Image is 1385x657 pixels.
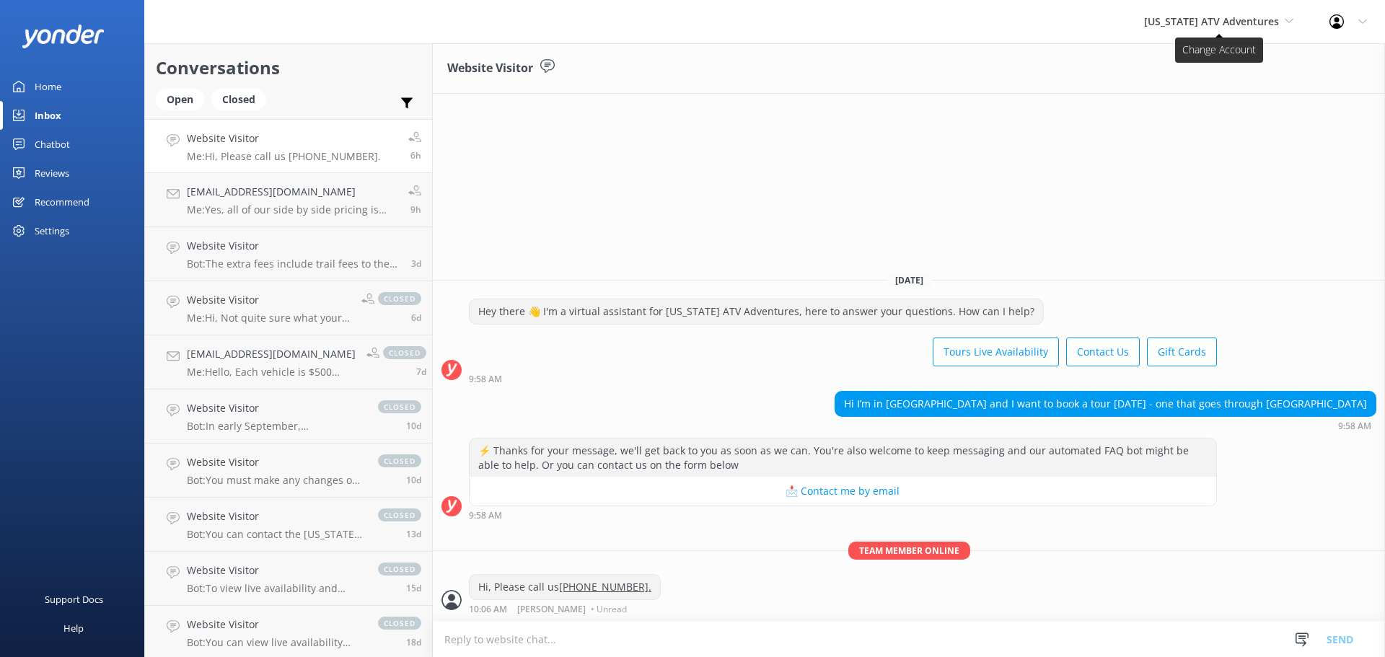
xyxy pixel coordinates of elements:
[517,605,586,614] span: [PERSON_NAME]
[156,91,211,107] a: Open
[156,89,204,110] div: Open
[35,130,70,159] div: Chatbot
[187,582,364,595] p: Bot: To view live availability and secure your spot online, please visit [URL][DOMAIN_NAME].
[469,605,507,614] strong: 10:06 AM
[410,149,421,162] span: Aug 31 2025 10:06am (UTC -07:00) America/Tijuana
[145,498,432,552] a: Website VisitorBot:You can contact the [US_STATE] ATV Adventures team at [PHONE_NUMBER], or email...
[187,454,364,470] h4: Website Visitor
[187,563,364,578] h4: Website Visitor
[469,604,661,614] div: Aug 31 2025 10:06am (UTC -07:00) America/Tijuana
[378,508,421,521] span: closed
[411,312,421,324] span: Aug 25 2025 11:31am (UTC -07:00) America/Tijuana
[835,420,1376,431] div: Aug 31 2025 09:58am (UTC -07:00) America/Tijuana
[469,374,1217,384] div: Aug 31 2025 09:58am (UTC -07:00) America/Tijuana
[145,119,432,173] a: Website VisitorMe:Hi, Please call us [PHONE_NUMBER].6h
[406,582,421,594] span: Aug 16 2025 12:07pm (UTC -07:00) America/Tijuana
[559,580,651,594] tcxspan: Call 928-282-3012. via 3CX
[187,184,397,200] h4: [EMAIL_ADDRESS][DOMAIN_NAME]
[410,203,421,216] span: Aug 31 2025 07:04am (UTC -07:00) America/Tijuana
[406,528,421,540] span: Aug 18 2025 05:56am (UTC -07:00) America/Tijuana
[145,173,432,227] a: [EMAIL_ADDRESS][DOMAIN_NAME]Me:Yes, all of our side by side pricing is per vehicle. See the full ...
[1338,422,1371,431] strong: 9:58 AM
[156,54,421,81] h2: Conversations
[447,59,533,78] h3: Website Visitor
[378,454,421,467] span: closed
[469,510,1217,520] div: Aug 31 2025 09:58am (UTC -07:00) America/Tijuana
[187,203,397,216] p: Me: Yes, all of our side by side pricing is per vehicle. See the full schedule of availability on...
[22,25,105,48] img: yonder-white-logo.png
[145,389,432,444] a: Website VisitorBot:In early September, temperatures in [US_STATE] can be hot, so shorts are okay ...
[35,159,69,188] div: Reviews
[933,338,1059,366] button: Tours Live Availability
[378,617,421,630] span: closed
[378,400,421,413] span: closed
[187,617,364,632] h4: Website Visitor
[469,511,502,520] strong: 9:58 AM
[187,474,364,487] p: Bot: You must make any changes or cancellations at least 48 hours before your reservation to rece...
[470,575,660,599] div: Hi, Please call us
[187,636,364,649] p: Bot: You can view live availability and secure your spot online by visiting [URL][DOMAIN_NAME].
[187,131,381,146] h4: Website Visitor
[1066,338,1140,366] button: Contact Us
[378,292,421,305] span: closed
[187,292,351,308] h4: Website Visitor
[187,238,400,254] h4: Website Visitor
[211,91,273,107] a: Closed
[591,605,627,614] span: • Unread
[406,636,421,648] span: Aug 12 2025 08:45pm (UTC -07:00) America/Tijuana
[848,542,970,560] span: Team member online
[145,552,432,606] a: Website VisitorBot:To view live availability and secure your spot online, please visit [URL][DOMA...
[45,585,103,614] div: Support Docs
[411,257,421,270] span: Aug 28 2025 08:11am (UTC -07:00) America/Tijuana
[470,299,1043,324] div: Hey there 👋 I'm a virtual assistant for [US_STATE] ATV Adventures, here to answer your questions....
[145,281,432,335] a: Website VisitorMe:Hi, Not quite sure what your question is - please call us directly at [PHONE_NU...
[187,312,351,325] p: Me: Hi, Not quite sure what your question is - please call us directly at [PHONE_NUMBER] so we ca...
[187,257,400,270] p: Bot: The extra fees include trail fees to the forest service, fuel charges, and sales tax. For th...
[187,366,356,379] p: Me: Hello, Each vehicle is $500 security deposit. Please feel free to call us to go over all thes...
[187,150,381,163] p: Me: Hi, Please call us [PHONE_NUMBER].
[187,400,364,416] h4: Website Visitor
[887,274,932,286] span: [DATE]
[470,438,1216,477] div: ⚡ Thanks for your message, we'll get back to you as soon as we can. You're also welcome to keep m...
[1147,338,1217,366] button: Gift Cards
[469,375,502,384] strong: 9:58 AM
[35,216,69,245] div: Settings
[470,477,1216,506] button: 📩 Contact me by email
[383,346,426,359] span: closed
[378,563,421,576] span: closed
[145,444,432,498] a: Website VisitorBot:You must make any changes or cancellations at least 48 hours before your reser...
[35,101,61,130] div: Inbox
[187,528,364,541] p: Bot: You can contact the [US_STATE] ATV Adventures team at [PHONE_NUMBER], or email [EMAIL_ADDRES...
[35,72,61,101] div: Home
[1144,14,1279,28] span: [US_STATE] ATV Adventures
[187,420,364,433] p: Bot: In early September, temperatures in [US_STATE] can be hot, so shorts are okay if you're comf...
[145,335,432,389] a: [EMAIL_ADDRESS][DOMAIN_NAME]Me:Hello, Each vehicle is $500 security deposit. Please feel free to ...
[187,346,356,362] h4: [EMAIL_ADDRESS][DOMAIN_NAME]
[35,188,89,216] div: Recommend
[145,227,432,281] a: Website VisitorBot:The extra fees include trail fees to the forest service, fuel charges, and sal...
[187,508,364,524] h4: Website Visitor
[406,420,421,432] span: Aug 21 2025 01:36pm (UTC -07:00) America/Tijuana
[416,366,426,378] span: Aug 24 2025 10:29am (UTC -07:00) America/Tijuana
[211,89,266,110] div: Closed
[63,614,84,643] div: Help
[835,392,1376,416] div: Hi I’m in [GEOGRAPHIC_DATA] and I want to book a tour [DATE] - one that goes through [GEOGRAPHIC_...
[406,474,421,486] span: Aug 20 2025 07:02pm (UTC -07:00) America/Tijuana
